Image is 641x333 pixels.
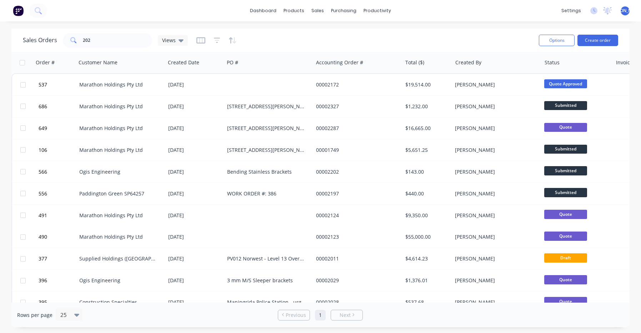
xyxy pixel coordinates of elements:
[168,168,221,175] div: [DATE]
[405,125,447,132] div: $16,665.00
[405,299,447,306] div: $537.68
[316,59,363,66] div: Accounting Order #
[246,5,280,16] a: dashboard
[39,81,47,88] span: 537
[36,270,79,291] button: 396
[39,212,47,219] span: 491
[544,188,587,197] span: Submitted
[36,118,79,139] button: 649
[275,310,366,320] ul: Pagination
[455,81,534,88] div: [PERSON_NAME]
[168,81,221,88] div: [DATE]
[79,190,159,197] div: Paddington Green SP64257
[455,299,534,306] div: [PERSON_NAME]
[36,96,79,117] button: 686
[36,183,79,204] button: 556
[405,233,447,240] div: $55,000.00
[36,292,79,313] button: 395
[13,5,24,16] img: Factory
[36,248,79,269] button: 377
[455,146,534,154] div: [PERSON_NAME]
[577,35,618,46] button: Create order
[544,166,587,175] span: Submitted
[39,103,47,110] span: 686
[83,33,152,48] input: Search...
[36,59,55,66] div: Order #
[405,146,447,154] div: $5,651.25
[360,5,395,16] div: productivity
[168,190,221,197] div: [DATE]
[327,5,360,16] div: purchasing
[227,59,238,66] div: PO #
[405,212,447,219] div: $9,350.00
[316,146,395,154] div: 00001749
[316,233,395,240] div: 00002123
[316,277,395,284] div: 00002029
[39,233,47,240] span: 490
[17,312,52,319] span: Rows per page
[544,101,587,110] span: Submitted
[286,312,306,319] span: Previous
[405,277,447,284] div: $1,376.01
[544,79,587,88] span: Quote Approved
[79,212,159,219] div: Marathon Holdings Pty Ltd
[280,5,308,16] div: products
[455,277,534,284] div: [PERSON_NAME]
[39,255,47,262] span: 377
[315,310,326,320] a: Page 1 is your current page
[544,210,587,219] span: Quote
[316,81,395,88] div: 00002172
[168,233,221,240] div: [DATE]
[316,103,395,110] div: 00002327
[36,74,79,95] button: 537
[340,312,351,319] span: Next
[405,190,447,197] div: $440.00
[227,277,306,284] div: 3 mm M/S Sleeper brackets
[39,168,47,175] span: 566
[79,168,159,175] div: Ogis Engineering
[455,212,534,219] div: [PERSON_NAME]
[316,299,395,306] div: 00002028
[39,190,47,197] span: 556
[168,125,221,132] div: [DATE]
[544,297,587,306] span: Quote
[168,277,221,284] div: [DATE]
[405,59,424,66] div: Total ($)
[79,299,159,306] div: Construction Specialties
[23,37,57,44] h1: Sales Orders
[405,255,447,262] div: $4,614.23
[79,103,159,110] div: Marathon Holdings Pty Ltd
[227,255,306,262] div: PV012 Norwest - Level 13 Overflow ----REV 2 with
[316,212,395,219] div: 00002124
[227,146,306,154] div: [STREET_ADDRESS][PERSON_NAME]
[79,233,159,240] div: Marathon Holdings Pty Ltd
[168,299,221,306] div: [DATE]
[227,190,306,197] div: WORK ORDER #: 386
[455,59,481,66] div: Created By
[544,253,587,262] span: Draft
[544,145,587,154] span: Submitted
[278,312,310,319] a: Previous page
[36,139,79,161] button: 106
[227,125,306,132] div: [STREET_ADDRESS][PERSON_NAME]
[168,255,221,262] div: [DATE]
[544,123,587,132] span: Quote
[405,81,447,88] div: $19,514.00
[316,190,395,197] div: 00002197
[79,146,159,154] div: Marathon Holdings Pty Ltd
[544,275,587,284] span: Quote
[79,81,159,88] div: Marathon Holdings Pty Ltd
[308,5,327,16] div: sales
[316,125,395,132] div: 00002287
[168,103,221,110] div: [DATE]
[227,168,306,175] div: Bending Stainless Brackets
[39,125,47,132] span: 649
[316,255,395,262] div: 00002011
[331,312,362,319] a: Next page
[168,59,199,66] div: Created Date
[545,59,560,66] div: Status
[39,277,47,284] span: 396
[162,36,176,44] span: Views
[168,212,221,219] div: [DATE]
[227,103,306,110] div: [STREET_ADDRESS][PERSON_NAME]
